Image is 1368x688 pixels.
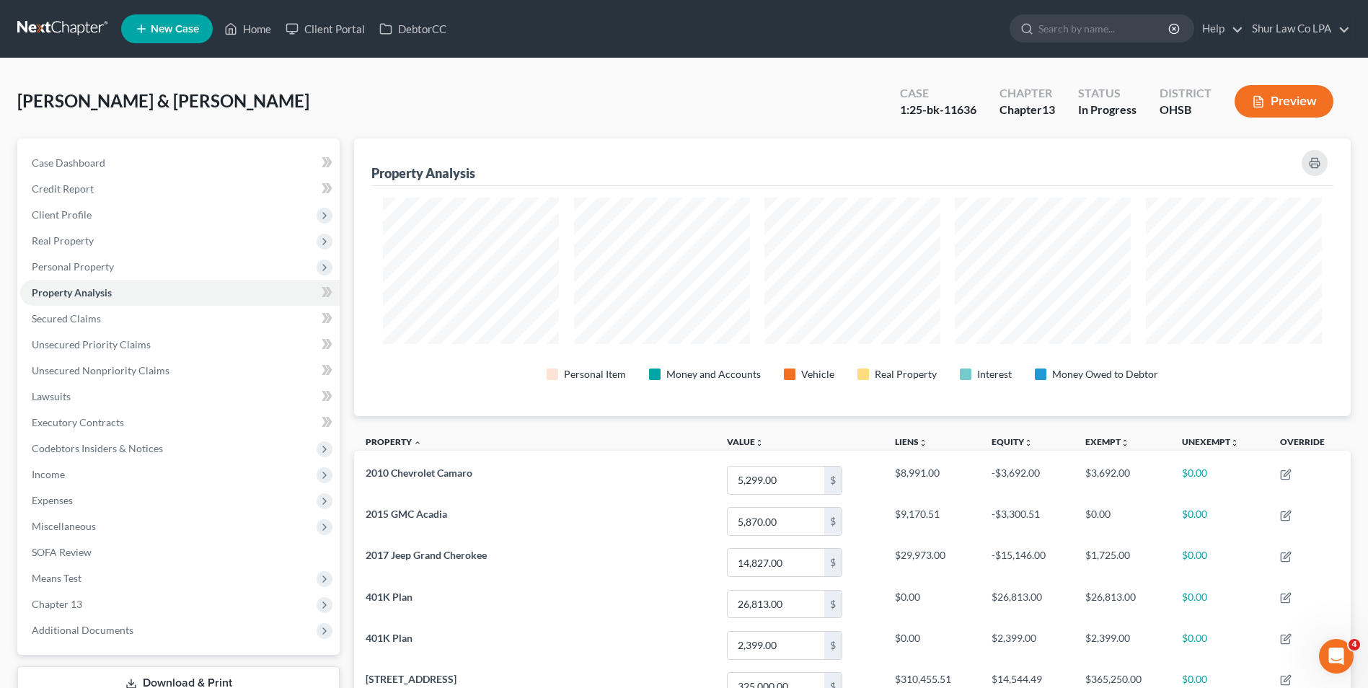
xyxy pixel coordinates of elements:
[980,625,1074,666] td: $2,399.00
[883,459,980,500] td: $8,991.00
[32,416,124,428] span: Executory Contracts
[32,390,71,402] span: Lawsuits
[564,367,626,382] div: Personal Item
[824,549,842,576] div: $
[20,410,340,436] a: Executory Contracts
[20,150,340,176] a: Case Dashboard
[980,501,1074,542] td: -$3,300.51
[32,182,94,195] span: Credit Report
[1182,436,1239,447] a: Unexemptunfold_more
[1038,15,1170,42] input: Search by name...
[20,332,340,358] a: Unsecured Priority Claims
[217,16,278,42] a: Home
[372,16,454,42] a: DebtorCC
[20,306,340,332] a: Secured Claims
[1319,639,1354,674] iframe: Intercom live chat
[1349,639,1360,650] span: 4
[801,367,834,382] div: Vehicle
[980,583,1074,625] td: $26,813.00
[278,16,372,42] a: Client Portal
[1170,625,1268,666] td: $0.00
[1160,102,1212,118] div: OHSB
[999,102,1055,118] div: Chapter
[895,436,927,447] a: Liensunfold_more
[1074,583,1170,625] td: $26,813.00
[1230,438,1239,447] i: unfold_more
[977,367,1012,382] div: Interest
[883,583,980,625] td: $0.00
[1052,367,1158,382] div: Money Owed to Debtor
[32,260,114,273] span: Personal Property
[728,632,824,659] input: 0.00
[728,467,824,494] input: 0.00
[371,164,475,182] div: Property Analysis
[1235,85,1333,118] button: Preview
[366,508,447,520] span: 2015 GMC Acadia
[999,85,1055,102] div: Chapter
[32,598,82,610] span: Chapter 13
[32,156,105,169] span: Case Dashboard
[32,546,92,558] span: SOFA Review
[824,508,842,535] div: $
[32,364,169,376] span: Unsecured Nonpriority Claims
[20,280,340,306] a: Property Analysis
[919,438,927,447] i: unfold_more
[32,286,112,299] span: Property Analysis
[32,624,133,636] span: Additional Documents
[755,438,764,447] i: unfold_more
[980,459,1074,500] td: -$3,692.00
[20,539,340,565] a: SOFA Review
[1268,428,1351,460] th: Override
[32,208,92,221] span: Client Profile
[1170,501,1268,542] td: $0.00
[980,542,1074,583] td: -$15,146.00
[728,549,824,576] input: 0.00
[1195,16,1243,42] a: Help
[366,591,412,603] span: 401K Plan
[1170,542,1268,583] td: $0.00
[413,438,422,447] i: expand_less
[1024,438,1033,447] i: unfold_more
[32,494,73,506] span: Expenses
[875,367,937,382] div: Real Property
[883,501,980,542] td: $9,170.51
[1170,459,1268,500] td: $0.00
[824,591,842,618] div: $
[1121,438,1129,447] i: unfold_more
[1170,583,1268,625] td: $0.00
[366,632,412,644] span: 401K Plan
[366,467,472,479] span: 2010 Chevrolet Camaro
[728,508,824,535] input: 0.00
[1085,436,1129,447] a: Exemptunfold_more
[32,572,81,584] span: Means Test
[32,520,96,532] span: Miscellaneous
[366,436,422,447] a: Property expand_less
[824,467,842,494] div: $
[883,542,980,583] td: $29,973.00
[1074,625,1170,666] td: $2,399.00
[1078,85,1137,102] div: Status
[900,85,976,102] div: Case
[151,24,199,35] span: New Case
[1042,102,1055,116] span: 13
[883,625,980,666] td: $0.00
[17,90,309,111] span: [PERSON_NAME] & [PERSON_NAME]
[1160,85,1212,102] div: District
[992,436,1033,447] a: Equityunfold_more
[20,384,340,410] a: Lawsuits
[366,549,487,561] span: 2017 Jeep Grand Cherokee
[32,468,65,480] span: Income
[1074,542,1170,583] td: $1,725.00
[20,176,340,202] a: Credit Report
[1078,102,1137,118] div: In Progress
[32,312,101,325] span: Secured Claims
[666,367,761,382] div: Money and Accounts
[1245,16,1350,42] a: Shur Law Co LPA
[1074,459,1170,500] td: $3,692.00
[824,632,842,659] div: $
[32,234,94,247] span: Real Property
[20,358,340,384] a: Unsecured Nonpriority Claims
[32,442,163,454] span: Codebtors Insiders & Notices
[32,338,151,350] span: Unsecured Priority Claims
[728,591,824,618] input: 0.00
